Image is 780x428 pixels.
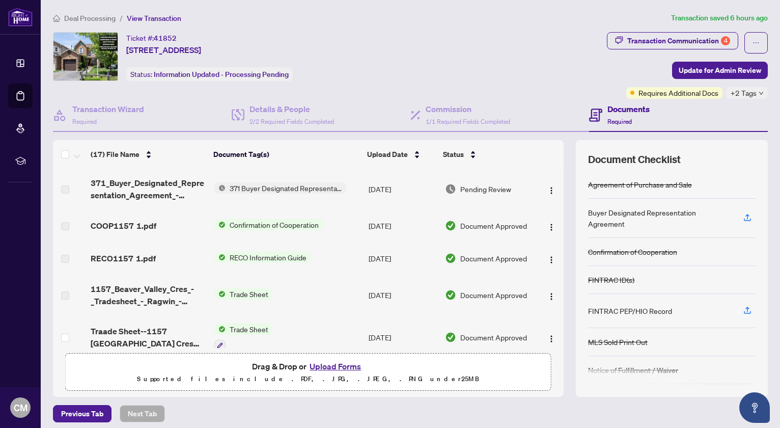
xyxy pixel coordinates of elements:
li: / [120,12,123,24]
button: Logo [543,250,560,266]
span: 1157_Beaver_Valley_Cres_-_Tradesheet_-_Ragwin_-_Agent_to_review.pdf [91,283,206,307]
span: (17) File Name [91,149,140,160]
span: Deal Processing [64,14,116,23]
span: Document Approved [460,289,527,301]
span: Pending Review [460,183,511,195]
span: View Transaction [127,14,181,23]
img: Document Status [445,253,456,264]
button: Status IconTrade Sheet [214,288,272,300]
img: Document Status [445,183,456,195]
span: Document Approved [460,332,527,343]
th: Status [439,140,534,169]
img: Status Icon [214,324,226,335]
img: Logo [547,292,555,301]
img: Status Icon [214,288,226,300]
th: Document Tag(s) [209,140,363,169]
button: Status IconConfirmation of Cooperation [214,219,323,230]
td: [DATE] [365,275,441,315]
button: Upload Forms [307,360,364,373]
img: Document Status [445,332,456,343]
div: Notice of Fulfillment / Waiver [588,364,678,376]
button: Open asap [739,392,770,423]
button: Status Icon371 Buyer Designated Representation Agreement - Authority for Purchase or Lease [214,182,346,194]
img: Logo [547,256,555,264]
img: Status Icon [214,219,226,230]
p: Supported files include .PDF, .JPG, .JPEG, .PNG under 25 MB [72,373,545,385]
div: Status: [126,67,293,81]
span: Traade Sheet--1157 [GEOGRAPHIC_DATA] Cres [DATE].pdf [91,325,206,350]
h4: Transaction Wizard [72,103,144,115]
div: Agreement of Purchase and Sale [588,179,692,190]
span: 2/2 Required Fields Completed [249,118,334,125]
th: Upload Date [363,140,439,169]
span: 371_Buyer_Designated_Representation_Agreement_-_PropTx-[PERSON_NAME].pdf [91,177,206,201]
td: [DATE] [365,209,441,242]
span: home [53,15,60,22]
th: (17) File Name [87,140,209,169]
span: down [759,91,764,96]
div: 4 [721,36,730,45]
button: Transaction Communication4 [607,32,738,49]
span: Status [443,149,464,160]
span: Trade Sheet [226,288,272,300]
span: ellipsis [753,39,760,46]
div: MLS Sold Print Out [588,336,648,347]
td: [DATE] [365,315,441,359]
span: RECO1157 1.pdf [91,252,156,264]
span: Required [607,118,632,125]
span: [STREET_ADDRESS] [126,44,201,56]
span: 41852 [154,34,177,43]
h4: Documents [607,103,650,115]
span: +2 Tags [731,87,757,99]
img: logo [8,8,33,26]
button: Logo [543,181,560,197]
span: 371 Buyer Designated Representation Agreement - Authority for Purchase or Lease [226,182,346,194]
button: Status IconTrade Sheet [214,324,272,351]
div: Transaction Communication [627,33,730,49]
button: Update for Admin Review [672,62,768,79]
img: Status Icon [214,252,226,263]
div: FINTRAC ID(s) [588,274,634,285]
h4: Commission [426,103,510,115]
span: Requires Additional Docs [638,87,718,98]
span: Information Updated - Processing Pending [154,70,289,79]
div: Confirmation of Cooperation [588,246,677,257]
span: Drag & Drop orUpload FormsSupported files include .PDF, .JPG, .JPEG, .PNG under25MB [66,354,551,391]
img: Document Status [445,220,456,231]
span: Required [72,118,97,125]
td: [DATE] [365,169,441,209]
span: Previous Tab [61,406,103,422]
span: COOP1157 1.pdf [91,220,156,232]
span: Drag & Drop or [252,360,364,373]
button: Logo [543,329,560,345]
span: Upload Date [367,149,408,160]
button: Previous Tab [53,405,112,422]
span: Trade Sheet [226,324,272,335]
img: Logo [547,186,555,195]
span: Document Checklist [588,152,681,167]
img: Status Icon [214,182,226,194]
span: RECO Information Guide [226,252,311,263]
div: FINTRAC PEP/HIO Record [588,305,672,316]
button: Status IconRECO Information Guide [214,252,311,263]
span: CM [14,400,27,415]
button: Next Tab [120,405,165,422]
td: [DATE] [365,242,441,275]
img: Logo [547,223,555,231]
img: IMG-E12233047_1.jpg [53,33,118,81]
span: Update for Admin Review [679,62,761,78]
img: Document Status [445,289,456,301]
button: Logo [543,218,560,234]
span: 1/1 Required Fields Completed [426,118,510,125]
span: Document Approved [460,220,527,231]
button: Logo [543,287,560,303]
img: Logo [547,335,555,343]
h4: Details & People [249,103,334,115]
div: Buyer Designated Representation Agreement [588,207,731,229]
article: Transaction saved 6 hours ago [671,12,768,24]
span: Document Approved [460,253,527,264]
div: Ticket #: [126,32,177,44]
span: Confirmation of Cooperation [226,219,323,230]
